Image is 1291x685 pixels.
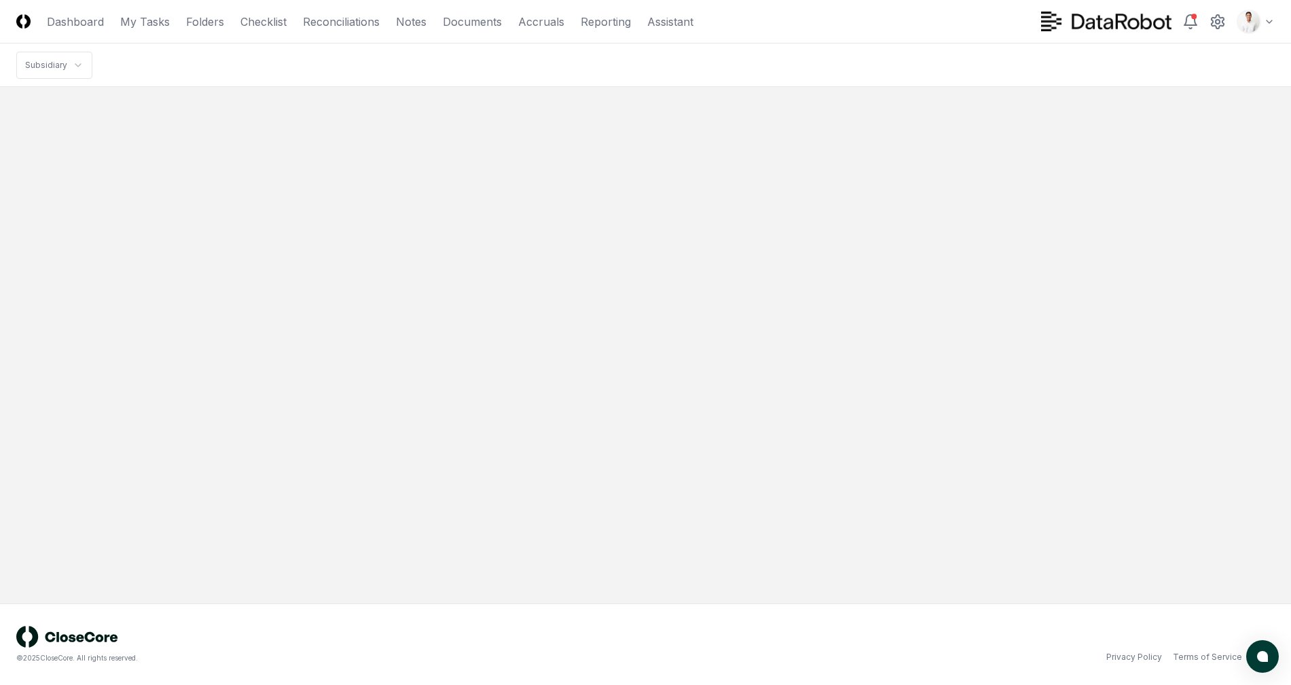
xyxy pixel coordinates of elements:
button: atlas-launcher [1246,640,1279,673]
a: Privacy Policy [1106,651,1162,663]
a: Checklist [240,14,287,30]
a: Assistant [647,14,693,30]
img: d09822cc-9b6d-4858-8d66-9570c114c672_b0bc35f1-fa8e-4ccc-bc23-b02c2d8c2b72.png [1238,11,1260,33]
a: Documents [443,14,502,30]
a: Dashboard [47,14,104,30]
img: DataRobot logo [1041,12,1171,31]
a: Reporting [581,14,631,30]
a: Accruals [518,14,564,30]
a: Notes [396,14,426,30]
nav: breadcrumb [16,52,92,79]
a: Reconciliations [303,14,380,30]
a: Terms of Service [1173,651,1242,663]
img: logo [16,626,118,648]
div: Subsidiary [25,59,67,71]
img: Logo [16,14,31,29]
a: My Tasks [120,14,170,30]
a: Folders [186,14,224,30]
div: © 2025 CloseCore. All rights reserved. [16,653,646,663]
